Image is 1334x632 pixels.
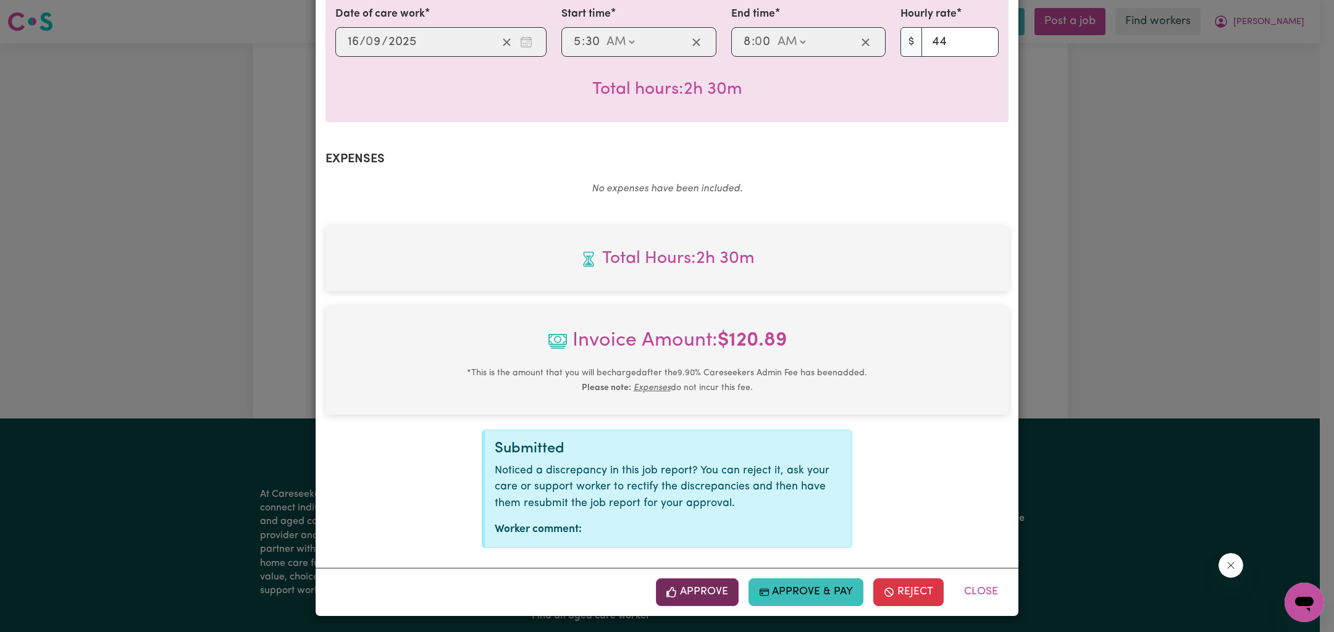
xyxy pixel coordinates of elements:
[7,9,75,19] span: Need any help?
[954,578,1009,605] button: Close
[749,578,864,605] button: Approve & Pay
[573,33,582,51] input: --
[359,35,366,49] span: /
[335,326,999,365] span: Invoice Amount:
[497,33,516,51] button: Clear date
[335,6,425,22] label: Date of care work
[495,463,842,512] p: Noticed a discrepancy in this job report? You can reject it, ask your care or support worker to r...
[582,383,631,393] b: Please note:
[495,524,582,534] strong: Worker comment:
[900,27,922,57] span: $
[1285,583,1324,622] iframe: Button to launch messaging window
[582,35,585,49] span: :
[752,35,755,49] span: :
[592,81,742,98] span: Total hours worked: 2 hours 30 minutes
[585,33,600,51] input: --
[516,33,536,51] button: Enter the date of care work
[1219,553,1243,578] iframe: Close message
[561,6,611,22] label: Start time
[467,368,867,393] small: This is the amount that you will be charged after the 9.90 % Careseekers Admin Fee has been added...
[366,33,382,51] input: --
[347,33,359,51] input: --
[755,36,762,48] span: 0
[325,152,1009,167] h2: Expenses
[634,383,671,393] u: Expenses
[755,33,771,51] input: --
[873,578,944,605] button: Reject
[718,331,787,351] b: $ 120.89
[495,441,564,456] span: Submitted
[388,33,417,51] input: ----
[743,33,752,51] input: --
[592,184,742,194] em: No expenses have been included.
[656,578,739,605] button: Approve
[366,36,373,48] span: 0
[731,6,775,22] label: End time
[382,35,388,49] span: /
[335,246,999,272] span: Total hours worked: 2 hours 30 minutes
[900,6,957,22] label: Hourly rate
